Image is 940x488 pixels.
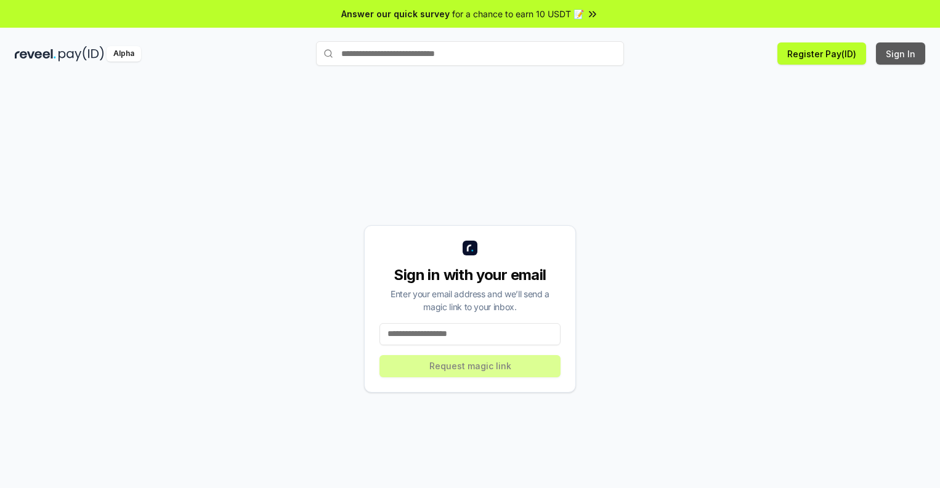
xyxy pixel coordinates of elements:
[379,287,561,313] div: Enter your email address and we’ll send a magic link to your inbox.
[379,265,561,285] div: Sign in with your email
[463,241,477,255] img: logo_small
[777,42,866,65] button: Register Pay(ID)
[15,46,56,62] img: reveel_dark
[107,46,141,62] div: Alpha
[452,7,584,20] span: for a chance to earn 10 USDT 📝
[876,42,925,65] button: Sign In
[341,7,450,20] span: Answer our quick survey
[59,46,104,62] img: pay_id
